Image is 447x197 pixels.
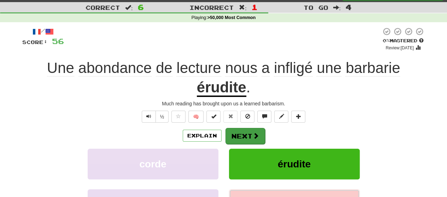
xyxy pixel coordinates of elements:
span: infligé [274,60,313,76]
button: ½ [155,111,169,123]
span: érudite [278,159,311,170]
span: une [317,60,341,76]
u: érudite [197,79,246,97]
span: Incorrect [189,4,234,11]
span: corde [139,159,166,170]
div: Much reading has brought upon us a learned barbarism. [22,100,425,107]
span: Score: [22,39,48,45]
span: . [246,79,251,96]
button: érudite [229,149,360,179]
span: To go [303,4,328,11]
button: Explain [183,130,222,142]
span: barbarie [346,60,400,76]
strong: >50,000 Most Common [207,15,255,20]
button: Ignore sentence (alt+i) [240,111,254,123]
span: de [156,60,172,76]
div: Text-to-speech controls [140,111,169,123]
button: Discuss sentence (alt+u) [257,111,271,123]
button: 🧠 [188,111,204,123]
span: lecture [176,60,221,76]
span: 4 [346,3,352,11]
button: Play sentence audio (ctl+space) [142,111,156,123]
span: 6 [138,3,144,11]
button: Favorite sentence (alt+f) [171,111,186,123]
span: nous [225,60,257,76]
button: Next [225,128,265,144]
span: : [125,5,133,11]
div: Mastered [381,38,425,44]
button: Edit sentence (alt+d) [274,111,288,123]
div: / [22,27,64,36]
span: Correct [86,4,120,11]
button: Set this sentence to 100% Mastered (alt+m) [206,111,220,123]
span: 1 [252,3,258,11]
span: 56 [52,37,64,45]
button: Add to collection (alt+a) [291,111,305,123]
span: : [333,5,341,11]
span: 0 % [383,38,390,43]
span: Une [47,60,74,76]
span: abondance [78,60,152,76]
small: Review: [DATE] [386,45,414,50]
span: : [239,5,247,11]
button: corde [88,149,218,179]
button: Reset to 0% Mastered (alt+r) [223,111,237,123]
span: a [261,60,270,76]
